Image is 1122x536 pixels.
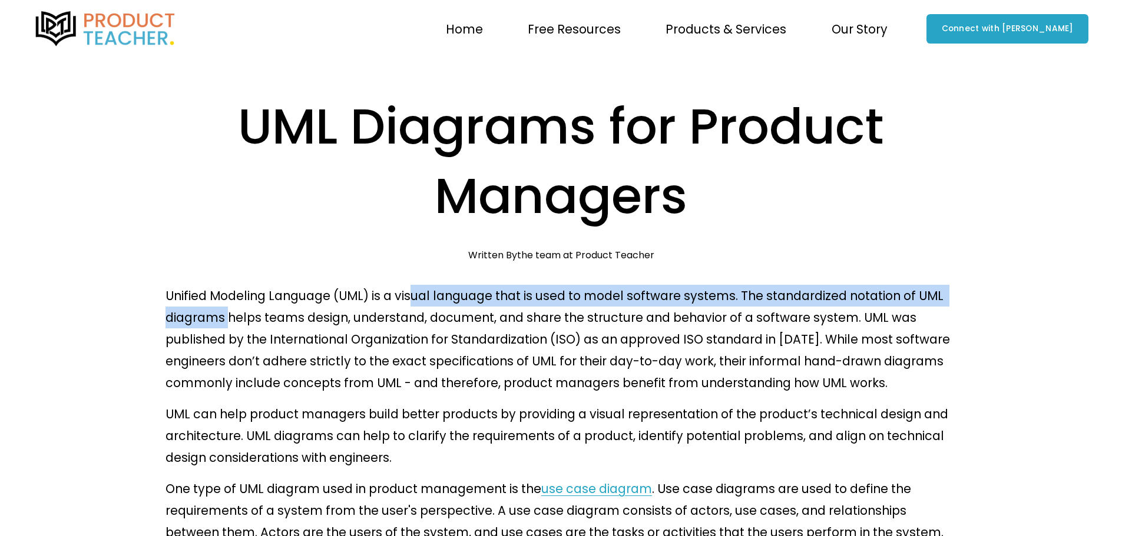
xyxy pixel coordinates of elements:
[446,16,483,41] a: Home
[832,18,888,40] span: Our Story
[517,248,654,262] a: the team at Product Teacher
[528,18,621,40] span: Free Resources
[166,285,956,394] p: Unified Modeling Language (UML) is a visual language that is used to model software systems. The ...
[832,16,888,41] a: folder dropdown
[34,11,177,46] img: Product Teacher
[926,14,1088,44] a: Connect with [PERSON_NAME]
[666,18,786,40] span: Products & Services
[666,16,786,41] a: folder dropdown
[468,249,654,261] div: Written By
[528,16,621,41] a: folder dropdown
[166,403,956,468] p: UML can help product managers build better products by providing a visual representation of the p...
[166,92,956,231] h1: UML Diagrams for Product Managers
[541,480,652,497] a: use case diagram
